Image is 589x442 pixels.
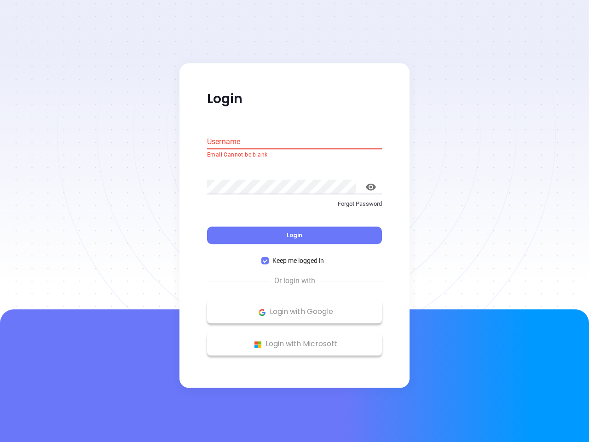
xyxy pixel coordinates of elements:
p: Forgot Password [207,199,382,209]
button: Microsoft Logo Login with Microsoft [207,333,382,356]
img: Google Logo [256,307,268,318]
button: Login [207,227,382,244]
span: Keep me logged in [269,256,328,266]
button: toggle password visibility [360,176,382,198]
span: Login [287,232,302,239]
p: Login with Microsoft [212,337,377,351]
a: Forgot Password [207,199,382,216]
button: Google Logo Login with Google [207,301,382,324]
p: Login [207,91,382,107]
img: Microsoft Logo [252,339,264,350]
span: Or login with [270,276,320,287]
p: Login with Google [212,305,377,319]
p: Email Cannot be blank [207,151,382,160]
